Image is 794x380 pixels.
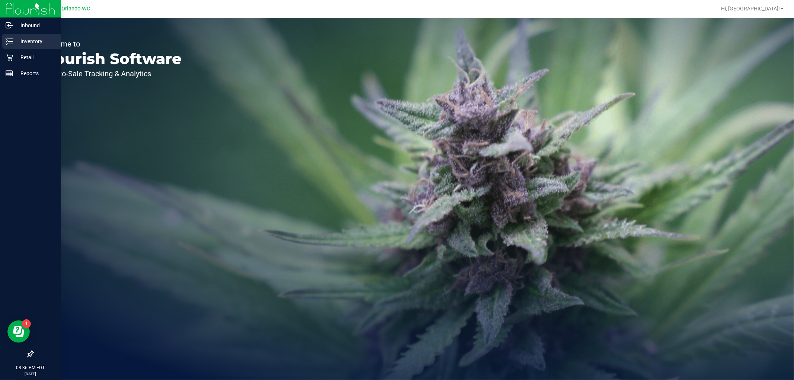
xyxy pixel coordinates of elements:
[13,69,58,78] p: Reports
[3,364,58,371] p: 08:36 PM EDT
[3,371,58,377] p: [DATE]
[13,53,58,62] p: Retail
[40,40,182,48] p: Welcome to
[6,54,13,61] inline-svg: Retail
[6,22,13,29] inline-svg: Inbound
[40,51,182,66] p: Flourish Software
[721,6,780,12] span: Hi, [GEOGRAPHIC_DATA]!
[7,320,30,343] iframe: Resource center
[40,70,182,77] p: Seed-to-Sale Tracking & Analytics
[62,6,90,12] span: Orlando WC
[13,37,58,46] p: Inventory
[22,319,31,328] iframe: Resource center unread badge
[6,38,13,45] inline-svg: Inventory
[6,70,13,77] inline-svg: Reports
[13,21,58,30] p: Inbound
